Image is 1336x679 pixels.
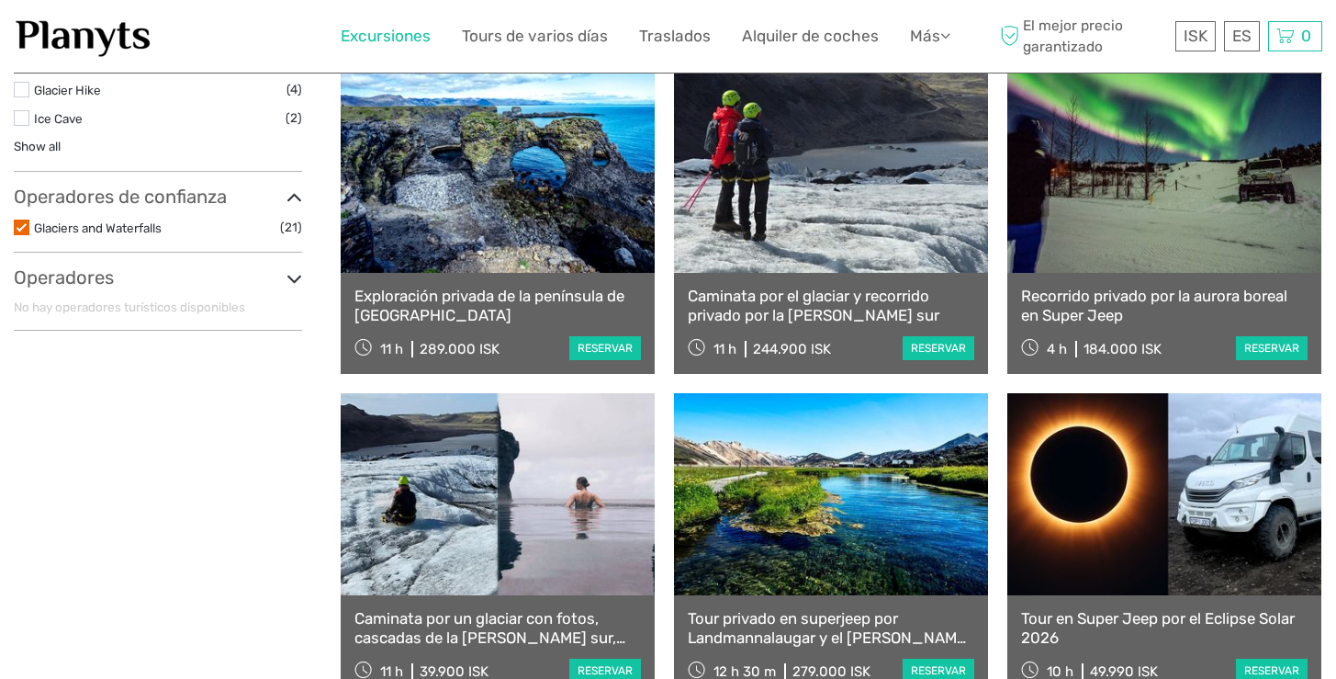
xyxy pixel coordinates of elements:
[354,287,641,324] a: Exploración privada de la península de [GEOGRAPHIC_DATA]
[688,287,974,324] a: Caminata por el glaciar y recorrido privado por la [PERSON_NAME] sur
[753,341,831,357] div: 244.900 ISK
[1184,27,1207,45] span: ISK
[26,32,208,47] p: Chat now
[34,83,101,97] a: Glacier Hike
[1236,336,1308,360] a: reservar
[14,266,302,289] h3: Operadores
[286,108,302,129] span: (2)
[713,341,736,357] span: 11 h
[1021,287,1308,324] a: Recorrido privado por la aurora boreal en Super Jeep
[14,186,302,208] h3: Operadores de confianza
[639,23,711,50] a: Traslados
[1298,27,1314,45] span: 0
[569,336,641,360] a: reservar
[280,217,302,238] span: (21)
[14,139,61,153] a: Show all
[420,341,500,357] div: 289.000 ISK
[462,23,608,50] a: Tours de varios días
[34,111,83,126] a: Ice Cave
[286,79,302,100] span: (4)
[688,609,974,647] a: Tour privado en superjeep por Landmannalaugar y el [PERSON_NAME][GEOGRAPHIC_DATA]
[380,341,403,357] span: 11 h
[341,23,431,50] a: Excursiones
[354,609,641,647] a: Caminata por un glaciar con fotos, cascadas de la [PERSON_NAME] sur, playa de [GEOGRAPHIC_DATA] y...
[14,14,153,59] img: 1453-555b4ac7-172b-4ae9-927d-298d0724a4f4_logo_small.jpg
[995,16,1171,56] span: El mejor precio garantizado
[1083,341,1162,357] div: 184.000 ISK
[1021,609,1308,647] a: Tour en Super Jeep por el Eclipse Solar 2026
[903,336,974,360] a: reservar
[211,28,233,51] button: Open LiveChat chat widget
[742,23,879,50] a: Alquiler de coches
[1047,341,1067,357] span: 4 h
[1224,21,1260,51] div: ES
[910,23,950,50] a: Más
[34,221,162,235] a: Glaciers and Waterfalls
[14,300,245,314] span: No hay operadores turísticos disponibles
